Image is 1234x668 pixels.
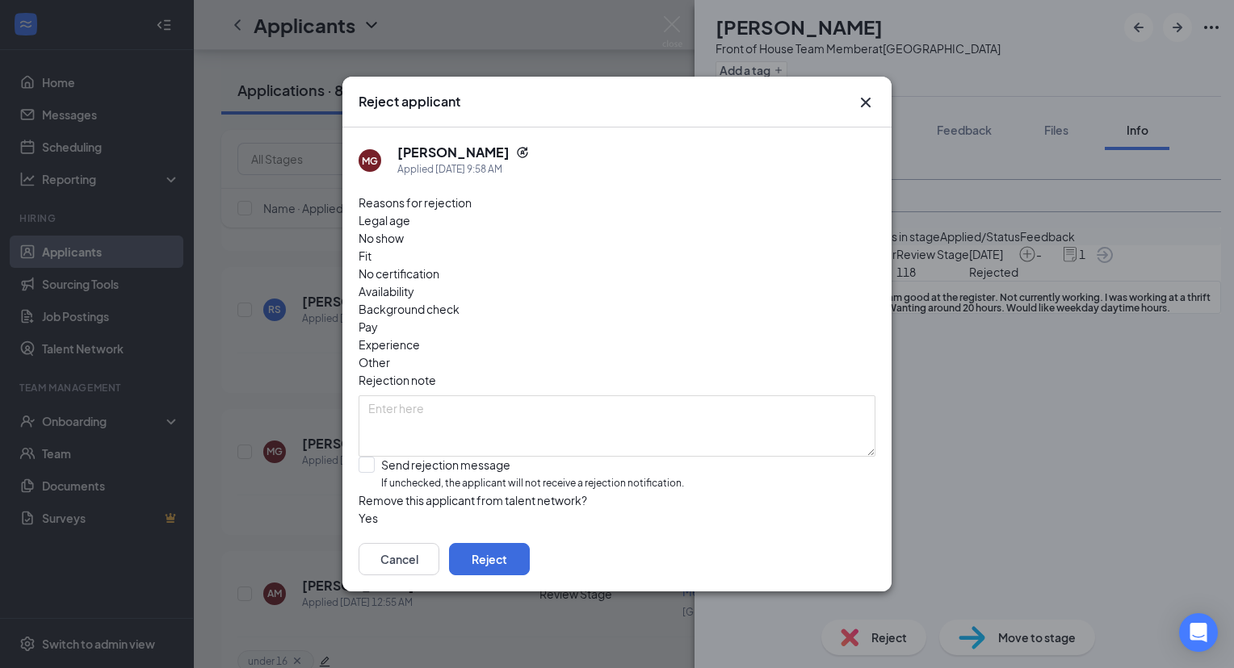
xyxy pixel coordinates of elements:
[856,93,875,112] button: Close
[397,144,510,161] h5: [PERSON_NAME]
[359,509,378,527] span: Yes
[449,543,530,575] button: Reject
[359,195,472,210] span: Reasons for rejection
[359,93,460,111] h3: Reject applicant
[359,300,460,318] span: Background check
[359,336,420,353] span: Experience
[359,282,414,300] span: Availability
[359,353,390,371] span: Other
[359,211,410,229] span: Legal age
[359,493,587,507] span: Remove this applicant from talent network?
[359,543,439,575] button: Cancel
[359,373,436,387] span: Rejection note
[856,93,875,112] svg: Cross
[1179,613,1218,652] div: Open Intercom Messenger
[516,146,529,159] svg: Reapply
[359,247,371,265] span: Fit
[397,161,529,177] div: Applied [DATE] 9:58 AM
[359,318,378,336] span: Pay
[362,154,378,168] div: MG
[359,265,439,282] span: No certification
[359,229,404,247] span: No show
